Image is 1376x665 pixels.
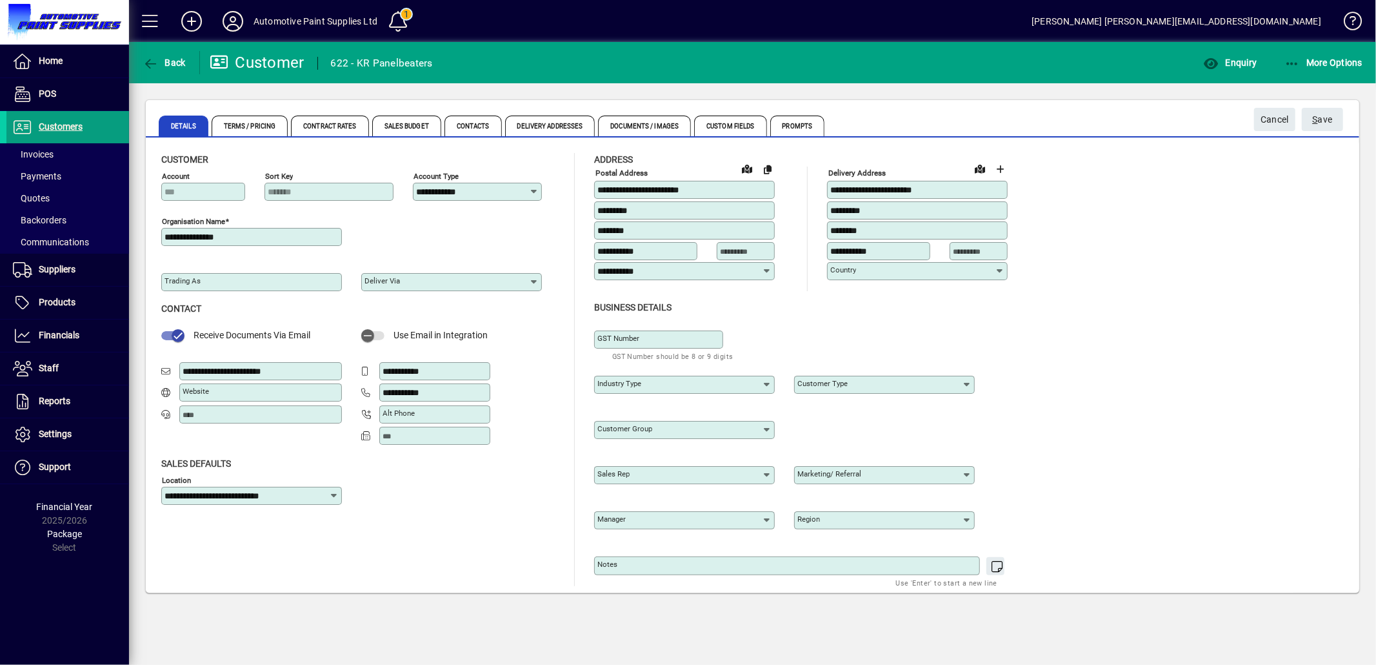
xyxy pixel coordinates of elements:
[159,116,208,136] span: Details
[6,187,129,209] a: Quotes
[291,116,368,136] span: Contract Rates
[39,264,75,274] span: Suppliers
[39,396,70,406] span: Reports
[39,88,56,99] span: POS
[212,116,288,136] span: Terms / Pricing
[6,231,129,253] a: Communications
[161,458,231,469] span: Sales defaults
[39,462,71,472] span: Support
[694,116,766,136] span: Custom Fields
[597,424,652,433] mat-label: Customer group
[372,116,441,136] span: Sales Budget
[597,334,639,343] mat-label: GST Number
[797,379,848,388] mat-label: Customer type
[161,303,201,314] span: Contact
[597,560,617,569] mat-label: Notes
[6,451,129,484] a: Support
[331,53,433,74] div: 622 - KR Panelbeaters
[6,353,129,385] a: Staff
[444,116,502,136] span: Contacts
[797,469,861,478] mat-label: Marketing/ Referral
[896,575,997,590] mat-hint: Use 'Enter' to start a new line
[13,149,54,159] span: Invoices
[171,10,212,33] button: Add
[39,429,72,439] span: Settings
[212,10,254,33] button: Profile
[394,330,488,340] span: Use Email in Integration
[6,418,129,451] a: Settings
[6,143,129,165] a: Invoices
[39,363,59,373] span: Staff
[13,237,89,247] span: Communications
[13,193,50,203] span: Quotes
[1254,108,1295,131] button: Cancel
[1302,108,1343,131] button: Save
[597,469,630,478] mat-label: Sales rep
[39,330,79,340] span: Financials
[6,45,129,77] a: Home
[37,502,93,512] span: Financial Year
[162,475,191,484] mat-label: Location
[414,172,459,181] mat-label: Account Type
[6,165,129,187] a: Payments
[6,209,129,231] a: Backorders
[383,409,415,418] mat-label: Alt Phone
[505,116,595,136] span: Delivery Addresses
[1203,57,1257,68] span: Enquiry
[47,529,82,539] span: Package
[597,379,641,388] mat-label: Industry type
[1261,109,1289,130] span: Cancel
[161,154,208,165] span: Customer
[39,297,75,307] span: Products
[1200,51,1260,74] button: Enquiry
[1284,57,1363,68] span: More Options
[6,287,129,319] a: Products
[39,56,63,66] span: Home
[183,387,209,396] mat-label: Website
[364,276,400,285] mat-label: Deliver via
[797,515,820,524] mat-label: Region
[830,265,856,274] mat-label: Country
[770,116,825,136] span: Prompts
[970,158,990,179] a: View on map
[1313,109,1333,130] span: ave
[737,158,757,179] a: View on map
[1313,114,1318,125] span: S
[39,121,83,132] span: Customers
[13,215,66,225] span: Backorders
[6,78,129,110] a: POS
[612,349,733,363] mat-hint: GST Number should be 8 or 9 digits
[1334,3,1360,45] a: Knowledge Base
[598,116,691,136] span: Documents / Images
[194,330,310,340] span: Receive Documents Via Email
[594,302,672,312] span: Business details
[162,217,225,226] mat-label: Organisation name
[990,159,1011,179] button: Choose address
[6,254,129,286] a: Suppliers
[1281,51,1366,74] button: More Options
[6,320,129,352] a: Financials
[594,154,633,165] span: Address
[129,51,200,74] app-page-header-button: Back
[1032,11,1321,32] div: [PERSON_NAME] [PERSON_NAME][EMAIL_ADDRESS][DOMAIN_NAME]
[6,385,129,418] a: Reports
[597,515,626,524] mat-label: Manager
[13,171,61,181] span: Payments
[254,11,377,32] div: Automotive Paint Supplies Ltd
[265,172,293,181] mat-label: Sort key
[165,276,201,285] mat-label: Trading as
[139,51,189,74] button: Back
[143,57,186,68] span: Back
[162,172,190,181] mat-label: Account
[210,52,304,73] div: Customer
[757,159,778,179] button: Copy to Delivery address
